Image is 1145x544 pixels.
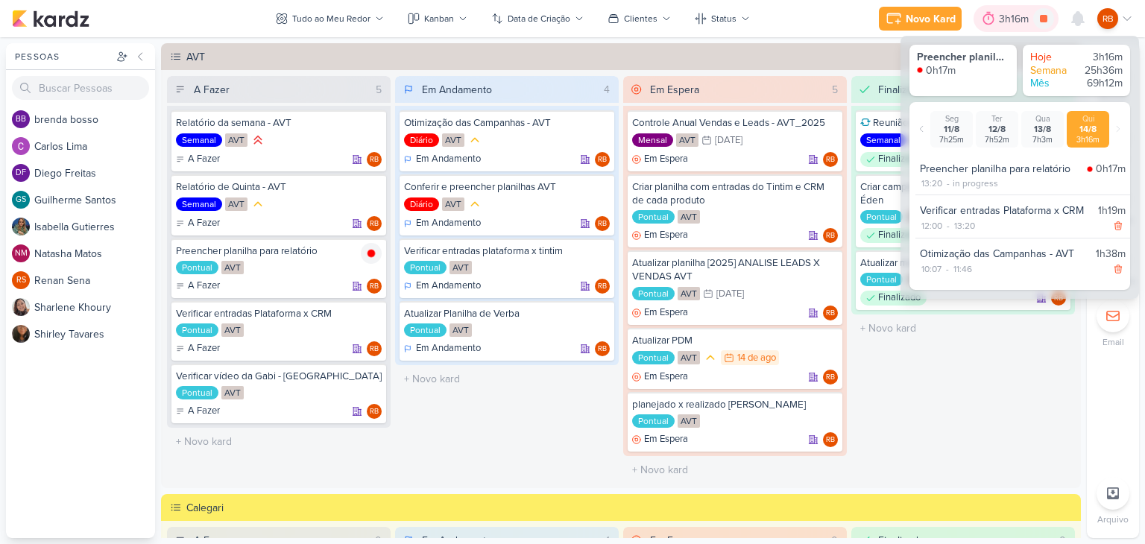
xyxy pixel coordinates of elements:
div: Hoje [1030,51,1075,64]
div: Responsável: Rogerio Bispo [367,216,382,231]
div: Rogerio Bispo [823,306,838,320]
p: RB [370,408,379,416]
p: Em Espera [644,432,688,447]
div: 0h17m [926,64,956,78]
div: S h i r l e y T a v a r e s [34,326,155,342]
div: Calegari [186,500,1076,516]
div: AVT [678,210,700,224]
p: Em Andamento [416,279,481,294]
p: RB [826,437,835,444]
div: b r e n d a b o s s o [34,112,155,127]
div: Criar campanha WA com objetivo de vendas - Éden [860,180,1066,207]
div: Relatório da semana - AVT [176,116,382,130]
div: Pontual [404,261,447,274]
div: Pontual [404,323,447,337]
p: Em Andamento [416,152,481,167]
div: Prioridade Média [467,133,482,148]
div: D i e g o F r e i t a s [34,165,155,181]
div: Relatório de Quinta - AVT [176,180,382,194]
p: RB [370,156,379,164]
img: Shirley Tavares [12,325,30,343]
div: Responsável: Rogerio Bispo [823,306,838,320]
input: + Novo kard [398,368,616,390]
img: tracking [361,243,382,264]
div: Natasha Matos [12,244,30,262]
div: AVT [676,133,698,147]
p: RB [826,374,835,382]
div: Mensal [632,133,673,147]
p: DF [16,169,26,177]
p: RS [16,276,26,285]
div: Em Espera [632,370,688,385]
div: in progress [953,177,998,190]
div: Mês [1030,77,1075,90]
div: Rogerio Bispo [367,279,382,294]
div: Prioridade Alta [250,133,265,148]
p: RB [1103,12,1114,25]
div: Em Espera [650,82,699,98]
div: Pontual [860,273,903,286]
div: Rogerio Bispo [1097,8,1118,29]
p: RB [1054,295,1063,303]
div: AVT [450,261,472,274]
p: RB [826,156,835,164]
div: 13:20 [953,219,977,233]
p: NM [15,250,28,258]
div: Qua [1024,114,1061,124]
button: Novo Kard [879,7,962,31]
p: Em Espera [644,370,688,385]
div: Diário [404,197,439,211]
input: + Novo kard [626,459,844,481]
div: AVT [442,197,464,211]
div: A Fazer [176,341,220,356]
div: Em Espera [632,152,688,167]
div: AVT [221,386,244,399]
div: - [944,219,953,233]
div: Rogerio Bispo [367,216,382,231]
div: Rogerio Bispo [367,404,382,419]
div: 25h36m [1078,64,1123,78]
div: AVT [450,323,472,337]
div: A Fazer [176,279,220,294]
img: kardz.app [12,10,89,28]
div: Otimização das Campanhas - AVT [404,116,610,130]
div: Pontual [632,287,675,300]
div: Finalizado [860,152,927,167]
div: Atualizar Planilha de Verba [404,307,610,320]
div: Diego Freitas [12,164,30,182]
div: [DATE] [715,136,742,145]
div: Preencher planilha para relatório [917,51,1009,64]
div: Rogerio Bispo [367,152,382,167]
div: Em Espera [632,228,688,243]
div: Seg [933,114,970,124]
div: Reunião com cliente AVT [860,116,1066,130]
input: + Novo kard [854,317,1072,339]
div: Conferir e preencher planilhas AVT [404,180,610,194]
div: 69h12m [1078,77,1123,90]
p: A Fazer [188,341,220,356]
div: Rogerio Bispo [595,152,610,167]
div: 4 [598,82,616,98]
p: Em Andamento [416,341,481,356]
div: Rogerio Bispo [595,279,610,294]
img: Sharlene Khoury [12,298,30,316]
div: Finalizado [860,228,927,243]
div: Diário [404,133,439,147]
p: A Fazer [188,216,220,231]
div: Atualizar mensagens no Tintim - Éden [860,256,1066,270]
div: 11/8 [933,124,970,135]
div: Em Espera [632,432,688,447]
div: Pontual [176,323,218,337]
div: AVT [678,287,700,300]
p: Em Espera [644,306,688,320]
div: Responsável: Rogerio Bispo [823,228,838,243]
div: Em Andamento [404,152,481,167]
div: Novo Kard [906,11,956,27]
p: RB [370,221,379,228]
p: Em Espera [644,228,688,243]
div: Rogerio Bispo [823,370,838,385]
div: Pontual [632,414,675,428]
div: Em Espera [632,306,688,320]
p: RB [598,156,607,164]
div: C a r l o s L i m a [34,139,155,154]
